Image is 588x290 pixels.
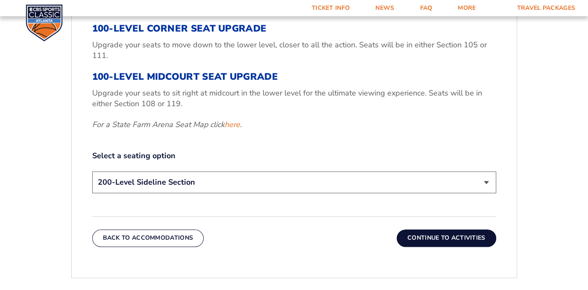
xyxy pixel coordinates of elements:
em: For a State Farm Arena Seat Map click . [92,119,242,130]
a: here [225,119,240,130]
h3: 100-Level Corner Seat Upgrade [92,23,496,34]
button: Back To Accommodations [92,229,204,246]
h3: 100-Level Midcourt Seat Upgrade [92,71,496,82]
button: Continue To Activities [397,229,496,246]
img: CBS Sports Classic [26,4,63,41]
p: Upgrade your seats to sit right at midcourt in the lower level for the ultimate viewing experienc... [92,88,496,109]
p: Upgrade your seats to move down to the lower level, closer to all the action. Seats will be in ei... [92,40,496,61]
label: Select a seating option [92,151,496,161]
